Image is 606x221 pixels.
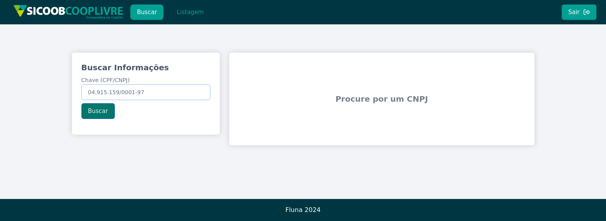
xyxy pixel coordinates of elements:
[562,4,597,20] button: Sair
[81,62,210,73] h3: Buscar Informações
[170,4,210,20] button: Listagem
[232,75,531,123] span: Procure por um CNPJ
[81,84,210,100] input: Chave (CPF/CNPJ)
[81,103,115,119] button: Buscar
[13,5,123,19] img: img/sicoob_cooplivre.png
[286,206,321,214] span: Fluna 2024
[130,4,164,20] button: Buscar
[81,77,130,83] span: Chave (CPF/CNPJ)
